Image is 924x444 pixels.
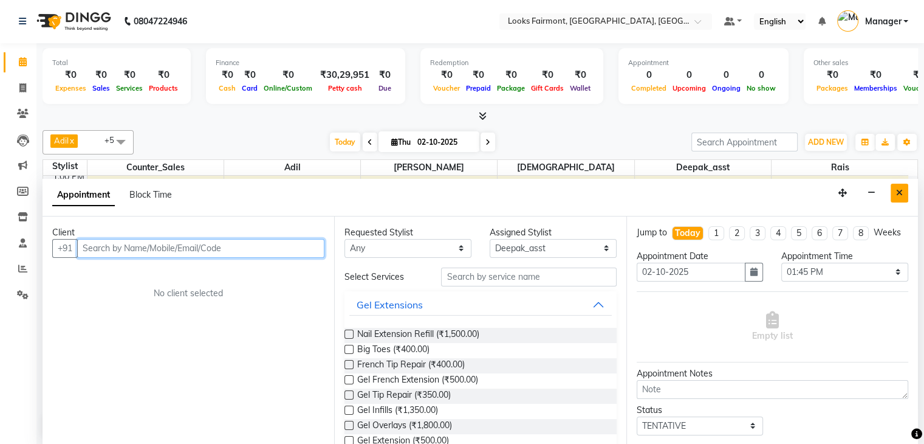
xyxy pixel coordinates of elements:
[52,68,89,82] div: ₹0
[113,84,146,92] span: Services
[851,84,900,92] span: Memberships
[669,84,709,92] span: Upcoming
[357,358,465,373] span: French Tip Repair (₹400.00)
[54,136,69,145] span: Adil
[261,84,315,92] span: Online/Custom
[430,84,463,92] span: Voucher
[729,226,745,240] li: 2
[261,68,315,82] div: ₹0
[750,226,765,240] li: 3
[374,68,395,82] div: ₹0
[31,4,114,38] img: logo
[344,226,471,239] div: Requested Stylist
[87,160,224,175] span: Counter_Sales
[216,68,239,82] div: ₹0
[129,189,172,200] span: Block Time
[430,68,463,82] div: ₹0
[357,297,423,312] div: Gel Extensions
[708,226,724,240] li: 1
[216,58,395,68] div: Finance
[224,160,360,175] span: Adil
[494,84,528,92] span: Package
[637,404,764,417] div: Status
[89,84,113,92] span: Sales
[813,68,851,82] div: ₹0
[637,250,764,263] div: Appointment Date
[709,68,744,82] div: 0
[853,226,869,240] li: 8
[528,84,567,92] span: Gift Cards
[874,226,901,239] div: Weeks
[216,84,239,92] span: Cash
[744,84,779,92] span: No show
[675,227,700,240] div: Today
[812,226,827,240] li: 6
[430,58,594,68] div: Redemption
[463,68,494,82] div: ₹0
[709,84,744,92] span: Ongoing
[808,137,844,147] span: ADD NEW
[104,135,123,145] span: +5
[494,68,528,82] div: ₹0
[357,373,478,389] span: Gel French Extension (₹500.00)
[335,271,432,283] div: Select Services
[134,4,187,38] b: 08047224946
[772,160,908,175] span: Rais
[357,343,429,358] span: Big Toes (₹400.00)
[357,404,438,419] span: Gel Infills (₹1,350.00)
[813,84,851,92] span: Packages
[752,311,793,342] span: Empty list
[781,250,908,263] div: Appointment Time
[361,160,497,175] span: [PERSON_NAME]
[146,68,181,82] div: ₹0
[146,84,181,92] span: Products
[837,10,858,32] img: Manager
[567,84,594,92] span: Wallet
[567,68,594,82] div: ₹0
[637,367,908,380] div: Appointment Notes
[628,84,669,92] span: Completed
[441,268,616,286] input: Search by service name
[43,160,87,173] div: Stylist
[52,226,324,239] div: Client
[744,68,779,82] div: 0
[239,68,261,82] div: ₹0
[52,58,181,68] div: Total
[864,15,901,28] span: Manager
[832,226,848,240] li: 7
[528,68,567,82] div: ₹0
[628,58,779,68] div: Appointment
[325,84,365,92] span: Petty cash
[891,184,908,203] button: Close
[691,133,798,151] input: Search Appointment
[498,160,634,175] span: [DEMOGRAPHIC_DATA]
[52,184,115,206] span: Appointment
[81,287,295,300] div: No client selected
[50,170,87,183] div: 1:00 PM
[315,68,374,82] div: ₹30,29,951
[669,68,709,82] div: 0
[388,137,414,147] span: Thu
[69,136,74,145] a: x
[490,226,617,239] div: Assigned Stylist
[330,133,360,151] span: Today
[357,389,451,404] span: Gel Tip Repair (₹350.00)
[635,160,771,175] span: Deepak_asst
[637,226,667,239] div: Jump to
[52,84,89,92] span: Expenses
[791,226,807,240] li: 5
[628,68,669,82] div: 0
[463,84,494,92] span: Prepaid
[375,84,394,92] span: Due
[414,133,474,151] input: 2025-10-02
[851,68,900,82] div: ₹0
[113,68,146,82] div: ₹0
[770,226,786,240] li: 4
[357,419,452,434] span: Gel Overlays (₹1,800.00)
[637,263,746,282] input: yyyy-mm-dd
[52,239,78,258] button: +91
[349,294,611,316] button: Gel Extensions
[805,134,847,151] button: ADD NEW
[89,68,113,82] div: ₹0
[239,84,261,92] span: Card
